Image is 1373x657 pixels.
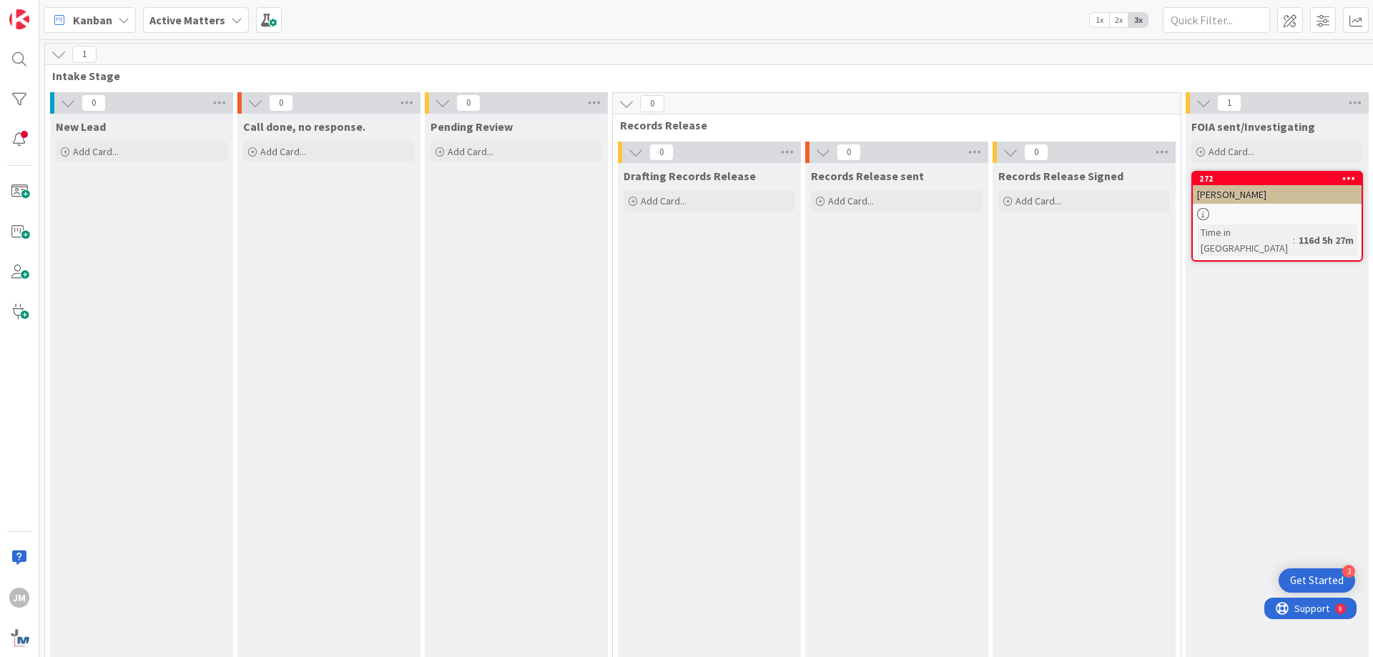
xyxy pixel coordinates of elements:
[1128,13,1148,27] span: 3x
[243,119,365,134] span: Call done, no response.
[430,119,513,134] span: Pending Review
[1197,224,1293,256] div: Time in [GEOGRAPHIC_DATA]
[9,588,29,608] div: JM
[1295,232,1357,248] div: 116d 5h 27m
[811,169,924,183] span: Records Release sent
[1109,13,1128,27] span: 2x
[641,194,686,207] span: Add Card...
[73,11,112,29] span: Kanban
[1090,13,1109,27] span: 1x
[640,95,664,112] span: 0
[1217,94,1241,112] span: 1
[1193,172,1362,185] div: 272
[1193,185,1362,204] div: [PERSON_NAME]
[1024,144,1048,161] span: 0
[1342,565,1355,578] div: 3
[828,194,874,207] span: Add Card...
[30,2,65,19] span: Support
[998,169,1123,183] span: Records Release Signed
[649,144,674,161] span: 0
[1209,145,1254,158] span: Add Card...
[837,144,861,161] span: 0
[1015,194,1061,207] span: Add Card...
[1279,568,1355,593] div: Open Get Started checklist, remaining modules: 3
[1163,7,1270,33] input: Quick Filter...
[456,94,481,112] span: 0
[260,145,306,158] span: Add Card...
[448,145,493,158] span: Add Card...
[1193,172,1362,204] div: 272[PERSON_NAME]
[624,169,756,183] span: Drafting Records Release
[56,119,106,134] span: New Lead
[73,145,119,158] span: Add Card...
[74,6,78,17] div: 9
[269,94,293,112] span: 0
[82,94,106,112] span: 0
[1191,119,1315,134] span: FOIA sent/Investigating
[1293,232,1295,248] span: :
[149,13,225,27] b: Active Matters
[9,9,29,29] img: Visit kanbanzone.com
[9,628,29,648] img: avatar
[1199,174,1362,184] div: 272
[620,118,1163,132] span: Records Release
[72,46,97,63] span: 1
[1290,573,1344,588] div: Get Started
